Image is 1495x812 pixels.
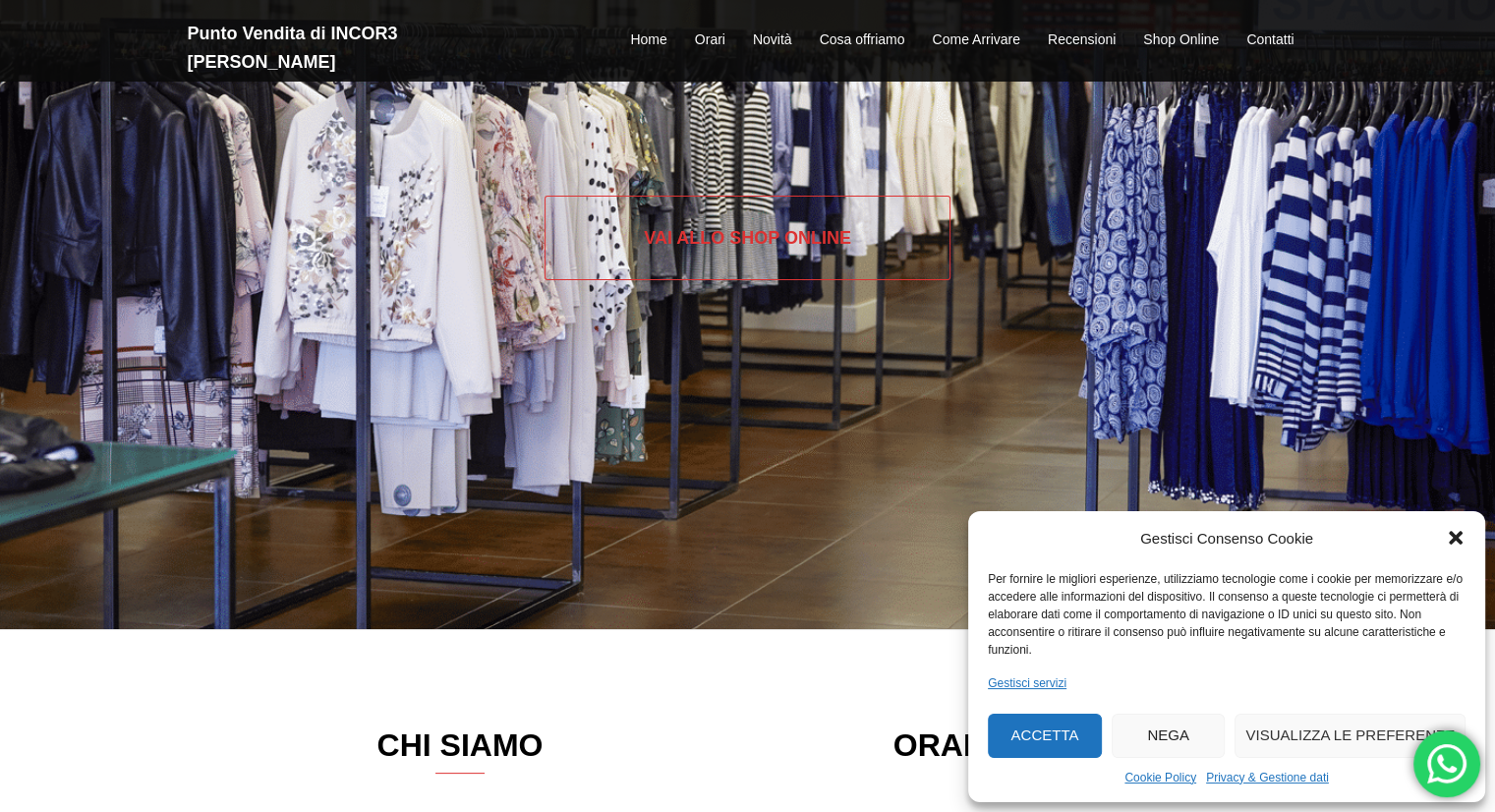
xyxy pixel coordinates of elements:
a: Come Arrivare [932,29,1019,52]
button: Visualizza le preferenze [1235,714,1466,758]
button: Nega [1112,714,1226,758]
a: Recensioni [1048,29,1116,52]
a: Shop Online [1143,29,1219,52]
a: Cookie Policy [1124,768,1196,787]
a: Gestisci servizi [988,673,1066,693]
h2: Punto Vendita di INCOR3 [PERSON_NAME] [188,20,542,77]
a: Home [630,29,666,52]
a: Vai allo SHOP ONLINE [545,196,950,280]
a: Novità [753,29,792,52]
a: Cosa offriamo [820,29,905,52]
div: 'Hai [1413,730,1480,797]
a: Contatti [1246,29,1294,52]
button: Accetta [988,714,1102,758]
div: Chiudi la finestra di dialogo [1446,528,1466,548]
h3: ORARI APERTURA [763,727,1308,774]
a: Privacy & Gestione dati [1206,768,1329,787]
div: Gestisci Consenso Cookie [1140,526,1313,551]
h3: CHI SIAMO [188,727,733,774]
a: Orari [695,29,725,52]
div: Per fornire le migliori esperienze, utilizziamo tecnologie come i cookie per memorizzare e/o acce... [988,570,1464,659]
